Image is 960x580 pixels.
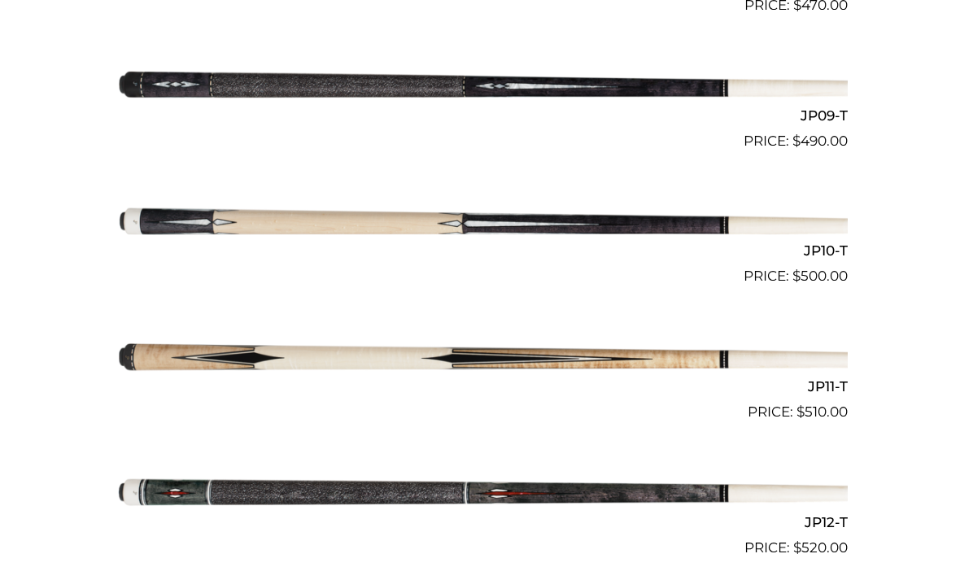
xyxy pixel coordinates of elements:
[112,23,848,151] a: JP09-T $490.00
[112,159,848,281] img: JP10-T
[792,133,848,149] bdi: 490.00
[112,294,848,416] img: JP11-T
[796,403,805,420] span: $
[793,539,848,556] bdi: 520.00
[796,403,848,420] bdi: 510.00
[112,430,848,552] img: JP12-T
[112,430,848,558] a: JP12-T $520.00
[112,23,848,145] img: JP09-T
[792,268,848,284] bdi: 500.00
[792,268,801,284] span: $
[792,133,801,149] span: $
[793,539,801,556] span: $
[112,159,848,287] a: JP10-T $500.00
[112,294,848,422] a: JP11-T $510.00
